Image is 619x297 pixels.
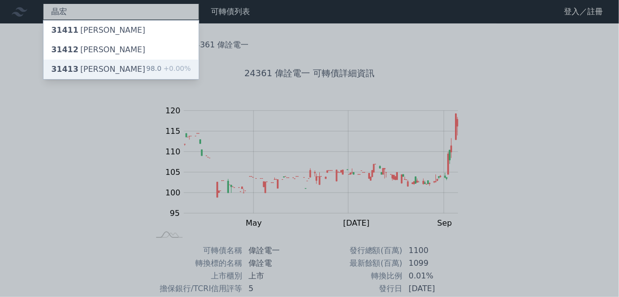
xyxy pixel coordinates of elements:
span: 31412 [51,45,79,54]
a: 31413[PERSON_NAME] 98.0+0.00% [43,60,199,79]
span: +0.00% [162,64,191,72]
a: 31412[PERSON_NAME] [43,40,199,60]
div: [PERSON_NAME] [51,44,145,56]
div: 98.0 [146,64,191,75]
span: 31413 [51,64,79,74]
div: [PERSON_NAME] [51,24,145,36]
iframe: Chat Widget [570,250,619,297]
div: [PERSON_NAME] [51,64,145,75]
a: 31411[PERSON_NAME] [43,21,199,40]
span: 31411 [51,25,79,35]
